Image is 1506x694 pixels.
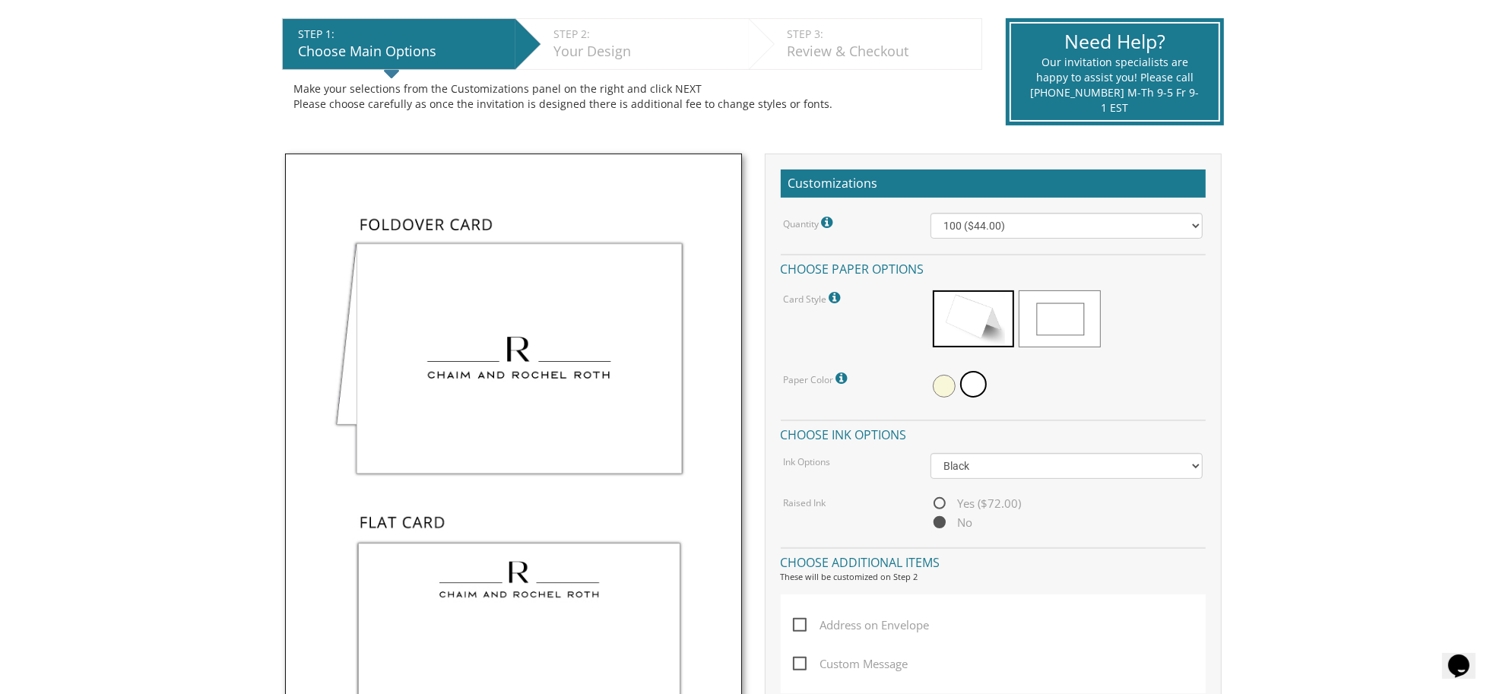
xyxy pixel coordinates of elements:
span: Yes ($72.00) [931,494,1021,513]
div: STEP 1: [298,27,508,42]
span: Custom Message [793,654,908,673]
iframe: chat widget [1442,633,1491,679]
label: Quantity [783,213,836,233]
label: Card Style [783,288,844,308]
h4: Choose paper options [781,254,1206,280]
div: Choose Main Options [298,42,508,62]
div: These will be customized on Step 2 [781,571,1206,583]
h4: Choose ink options [781,420,1206,446]
span: Address on Envelope [793,616,929,635]
div: Our invitation specialists are happy to assist you! Please call [PHONE_NUMBER] M-Th 9-5 Fr 9-1 EST [1030,55,1200,116]
span: No [931,513,972,532]
div: STEP 2: [553,27,741,42]
div: STEP 3: [787,27,974,42]
label: Ink Options [783,455,830,468]
label: Raised Ink [783,496,826,509]
div: Need Help? [1030,28,1200,55]
label: Paper Color [783,369,851,388]
h4: Choose additional items [781,547,1206,574]
h2: Customizations [781,170,1206,198]
div: Review & Checkout [787,42,974,62]
div: Your Design [553,42,741,62]
div: Make your selections from the Customizations panel on the right and click NEXT Please choose care... [293,81,971,112]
